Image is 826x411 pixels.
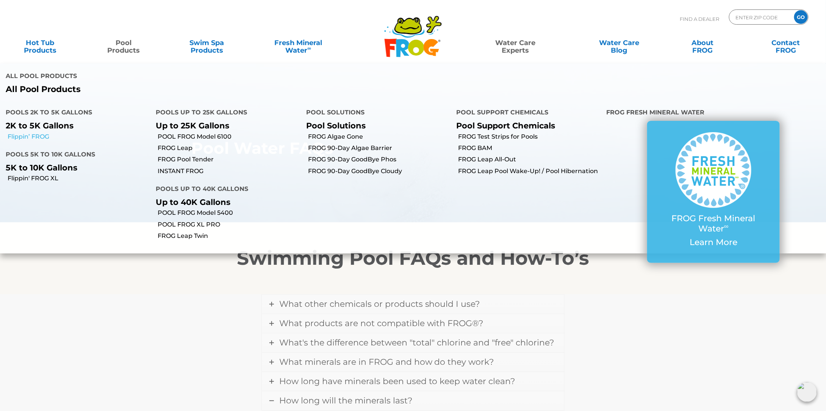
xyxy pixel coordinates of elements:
a: AboutFROG [670,35,735,50]
img: openIcon [797,382,817,402]
h4: FROG Fresh Mineral Water [607,106,821,121]
p: Up to 25K Gallons [156,121,294,130]
span: How long will the minerals last? [279,395,412,406]
a: Water CareBlog [587,35,652,50]
p: FROG Fresh Mineral Water [662,214,765,234]
span: What other chemicals or products should I use? [279,299,480,309]
a: POOL FROG XL PRO [158,220,300,229]
h4: All Pool Products [6,69,407,84]
input: GO [794,10,808,24]
a: FROG 90-Day Algae Barrier [308,144,451,152]
h4: Pool Support Chemicals [456,106,595,121]
a: INSTANT FROG [158,167,300,175]
a: FROG Leap [158,144,300,152]
p: 5K to 10K Gallons [6,163,144,172]
a: What products are not compatible with FROG®? [262,314,564,333]
h4: Pools 5K to 10K Gallons [6,148,144,163]
a: POOL FROG Model 5400 [158,209,300,217]
a: How long will the minerals last? [262,391,564,410]
a: FROG Leap Twin [158,232,300,240]
p: Learn More [662,238,765,247]
p: Find A Dealer [680,9,719,28]
h4: Pools 2K to 5K Gallons [6,106,144,121]
a: PoolProducts [91,35,156,50]
a: POOL FROG Model 6100 [158,133,300,141]
span: What products are not compatible with FROG®? [279,318,483,328]
a: FROG Fresh Mineral Water∞ Learn More [662,132,765,251]
p: Pool Support Chemicals [456,121,595,130]
p: Up to 40K Gallons [156,197,294,207]
a: FROG Pool Tender [158,155,300,164]
a: FROG Leap Pool Wake-Up! / Pool Hibernation [458,167,601,175]
a: Flippin' FROG XL [8,174,150,183]
a: FROG Test Strips for Pools [458,133,601,141]
a: How long have minerals been used to keep water clean? [262,372,564,391]
a: FROG Leap All-Out [458,155,601,164]
a: What minerals are in FROG and how do they work? [262,353,564,372]
a: FROG Algae Gone [308,133,451,141]
a: What other chemicals or products should I use? [262,295,564,314]
a: Hot TubProducts [8,35,72,50]
p: 2K to 5K Gallons [6,121,144,130]
input: Zip Code Form [735,12,786,23]
a: FROG 90-Day GoodBye Cloudy [308,167,451,175]
span: What's the difference between "total" chlorine and "free" chlorine? [279,338,554,348]
a: ContactFROG [754,35,818,50]
a: Pool Solutions [306,121,366,130]
a: Flippin’ FROG [8,133,150,141]
h4: Pools up to 40K Gallons [156,182,294,197]
a: Water CareExperts [463,35,568,50]
h4: Pool Solutions [306,106,445,121]
a: FROG 90-Day GoodBye Phos [308,155,451,164]
h2: Swimming Pool FAQs and How-To’s [180,247,646,270]
h4: Pools up to 25K Gallons [156,106,294,121]
a: What's the difference between "total" chlorine and "free" chlorine? [262,333,564,352]
span: What minerals are in FROG and how do they work? [279,357,494,367]
span: How long have minerals been used to keep water clean? [279,376,515,386]
a: Fresh MineralWater∞ [258,35,339,50]
sup: ∞ [308,45,311,51]
a: FROG BAM [458,144,601,152]
sup: ∞ [724,222,729,230]
a: Swim SpaProducts [174,35,239,50]
a: All Pool Products [6,84,407,94]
